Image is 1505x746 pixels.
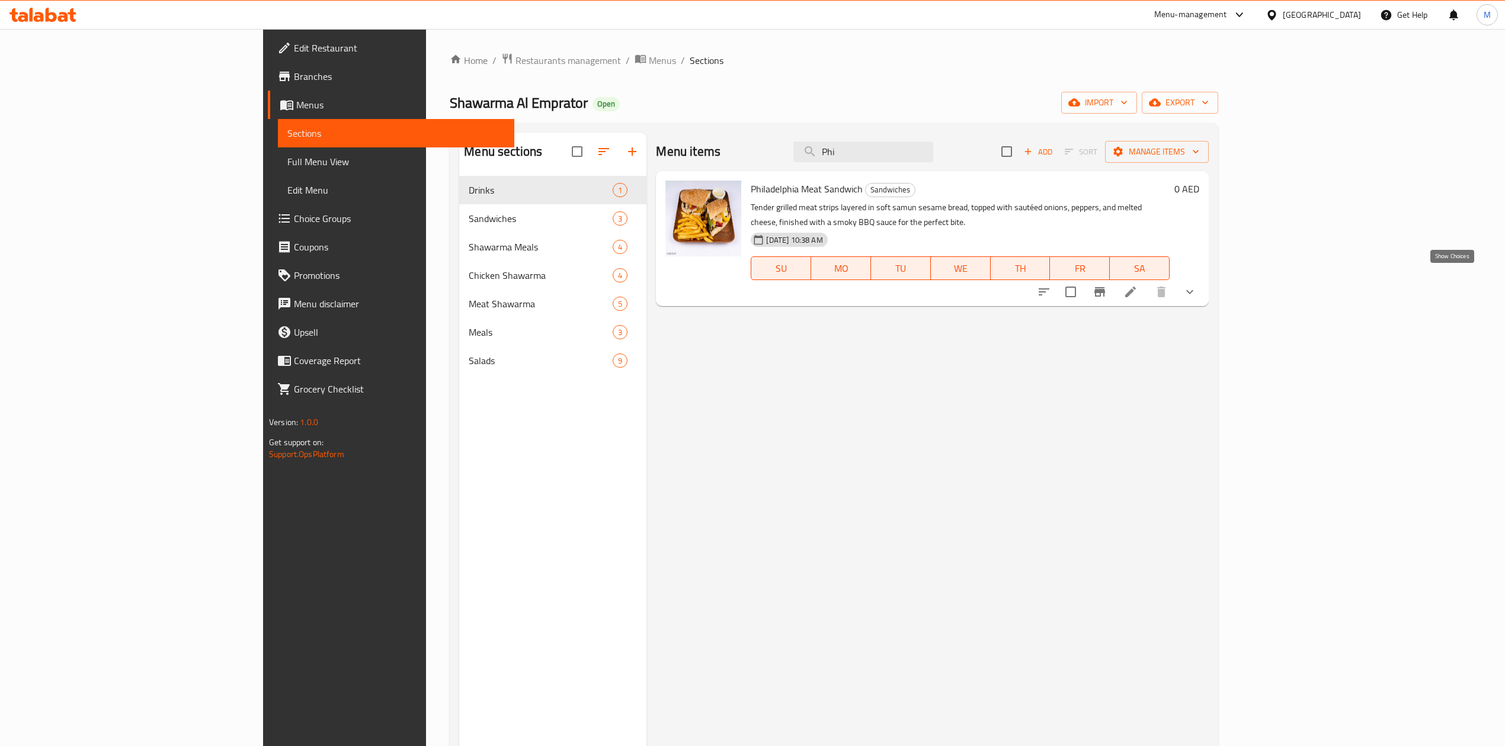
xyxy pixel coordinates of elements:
[1176,278,1204,306] button: show more
[459,176,646,204] div: Drinks1
[593,97,620,111] div: Open
[294,211,505,226] span: Choice Groups
[269,446,344,462] a: Support.OpsPlatform
[613,355,627,366] span: 9
[269,435,324,450] span: Get support on:
[268,34,514,62] a: Edit Restaurant
[268,204,514,233] a: Choice Groups
[761,234,827,246] span: [DATE] 10:38 AM
[300,414,318,430] span: 1.0.0
[751,256,811,280] button: SU
[469,183,613,197] span: Drinks
[793,142,933,162] input: search
[287,126,505,140] span: Sections
[1142,92,1218,114] button: export
[635,53,676,68] a: Menus
[459,233,646,261] div: Shawarma Meals4
[876,260,926,277] span: TU
[294,325,505,339] span: Upsell
[268,346,514,375] a: Coverage Report
[690,53,723,67] span: Sections
[751,180,863,198] span: Philadelphia Meat Sandwich
[287,183,505,197] span: Edit Menu
[1283,8,1361,21] div: [GEOGRAPHIC_DATA]
[294,41,505,55] span: Edit Restaurant
[294,69,505,83] span: Branches
[469,353,613,368] div: Salads
[459,318,646,346] div: Meals3
[613,297,627,311] div: items
[294,240,505,254] span: Coupons
[613,185,627,196] span: 1
[1123,285,1138,299] a: Edit menu item
[1071,95,1128,110] span: import
[649,53,676,67] span: Menus
[459,290,646,318] div: Meat Shawarma5
[565,139,590,164] span: Select all sections
[1151,95,1209,110] span: export
[1154,8,1227,22] div: Menu-management
[1050,256,1110,280] button: FR
[995,260,1046,277] span: TH
[459,171,646,380] nav: Menu sections
[991,256,1051,280] button: TH
[459,204,646,233] div: Sandwiches3
[269,414,298,430] span: Version:
[268,62,514,91] a: Branches
[866,183,915,197] span: Sandwiches
[613,213,627,224] span: 3
[1055,260,1105,277] span: FR
[469,325,613,339] span: Meals
[613,268,627,282] div: items
[268,290,514,318] a: Menu disclaimer
[1484,8,1491,21] span: M
[501,53,621,68] a: Restaurants management
[268,261,514,290] a: Promotions
[751,200,1170,230] p: Tender grilled meat strips layered in soft samun sesame bread, topped with sautéed onions, pepper...
[1115,260,1165,277] span: SA
[268,233,514,261] a: Coupons
[1085,278,1114,306] button: Branch-specific-item
[756,260,806,277] span: SU
[459,346,646,375] div: Salads9
[1174,181,1199,197] h6: 0 AED
[278,147,514,176] a: Full Menu View
[871,256,931,280] button: TU
[613,325,627,339] div: items
[593,99,620,109] span: Open
[459,261,646,290] div: Chicken Shawarma4
[931,256,991,280] button: WE
[936,260,986,277] span: WE
[278,176,514,204] a: Edit Menu
[450,53,1218,68] nav: breadcrumb
[268,91,514,119] a: Menus
[450,89,588,116] span: Shawarma Al Emprator
[278,119,514,147] a: Sections
[287,155,505,169] span: Full Menu View
[469,240,613,254] span: Shawarma Meals
[811,256,871,280] button: MO
[665,181,741,256] img: Philadelphia Meat Sandwich
[618,137,646,166] button: Add section
[681,53,685,67] li: /
[656,143,721,160] h2: Menu items
[590,137,618,166] span: Sort sections
[1058,279,1083,304] span: Select to update
[1019,143,1057,161] span: Add item
[1057,143,1105,161] span: Select section first
[469,297,613,311] div: Meat Shawarma
[469,211,613,226] span: Sandwiches
[1110,256,1170,280] button: SA
[613,211,627,226] div: items
[1115,144,1199,159] span: Manage items
[613,298,627,310] span: 5
[296,98,505,112] span: Menus
[1030,278,1058,306] button: sort-choices
[613,327,627,338] span: 3
[469,268,613,282] div: Chicken Shawarma
[613,270,627,281] span: 4
[294,382,505,396] span: Grocery Checklist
